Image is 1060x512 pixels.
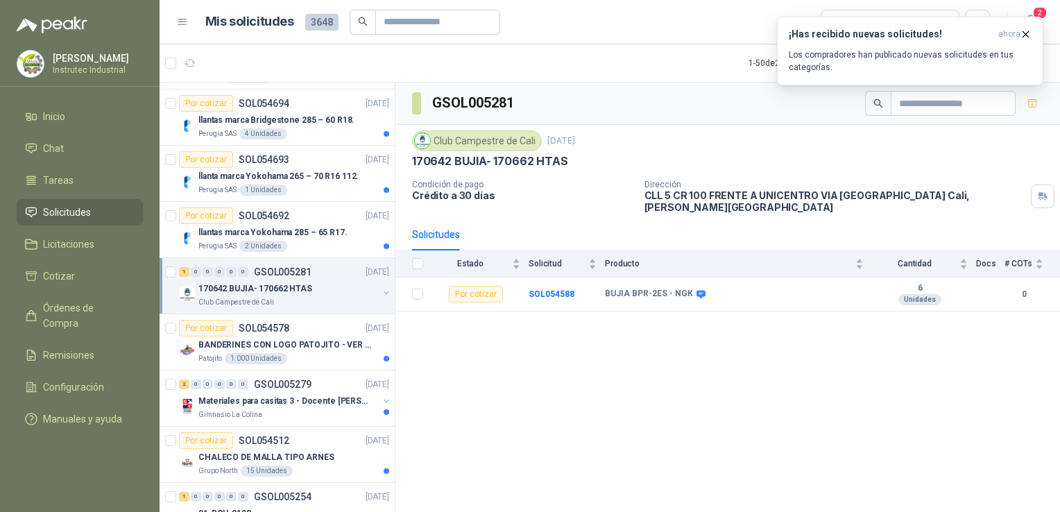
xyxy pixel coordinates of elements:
p: Perugia SAS [198,185,237,196]
img: Company Logo [17,51,44,77]
span: Estado [431,259,509,268]
div: 0 [238,379,248,389]
a: Remisiones [17,342,143,368]
p: 170642 BUJIA- 170662 HTAS [412,154,568,169]
div: 0 [203,267,213,277]
p: [PERSON_NAME] [53,53,139,63]
span: Cotizar [43,268,75,284]
div: Por cotizar [179,320,233,336]
b: 6 [872,283,968,294]
button: ¡Has recibido nuevas solicitudes!ahora Los compradores han publicado nuevas solicitudes en tus ca... [777,17,1043,85]
div: 1 Unidades [239,185,287,196]
span: Licitaciones [43,237,94,252]
p: SOL054692 [239,211,289,221]
b: BUJIA BPR-2ES - NGK [605,289,693,300]
p: [DATE] [366,210,389,223]
p: SOL054578 [239,323,289,333]
div: Unidades [898,294,941,305]
p: Instrutec Industrial [53,66,139,74]
span: Manuales y ayuda [43,411,122,427]
span: search [358,17,368,26]
p: [DATE] [366,322,389,335]
a: SOL054588 [529,289,574,299]
th: Docs [976,250,1005,278]
a: Por cotizarSOL054692[DATE] Company Logollantas marca Yokohama 285 – 65 R17.Perugia SAS2 Unidades [160,202,395,258]
p: llantas marca Bridgestone 285 – 60 R18. [198,114,354,127]
div: 0 [203,492,213,502]
th: Estado [431,250,529,278]
p: 170642 BUJIA- 170662 HTAS [198,282,312,296]
p: [DATE] [547,135,575,148]
div: 0 [238,492,248,502]
div: 0 [203,379,213,389]
span: Órdenes de Compra [43,300,130,331]
h1: Mis solicitudes [205,12,294,32]
p: BANDERINES CON LOGO PATOJITO - VER DOC ADJUNTO [198,339,371,352]
div: 15 Unidades [241,466,293,477]
div: 0 [226,492,237,502]
div: 1 [179,267,189,277]
div: 0 [238,267,248,277]
div: Todas [830,15,859,30]
p: Patojito [198,353,222,364]
p: Crédito a 30 días [412,189,633,201]
span: Inicio [43,109,65,124]
a: Configuración [17,374,143,400]
div: Club Campestre de Cali [412,130,542,151]
div: Por cotizar [179,207,233,224]
p: [DATE] [366,97,389,110]
span: 3648 [305,14,339,31]
span: search [873,99,883,108]
p: [DATE] [366,490,389,504]
span: Cantidad [872,259,957,268]
p: [DATE] [366,434,389,447]
th: Solicitud [529,250,605,278]
span: ahora [998,28,1020,40]
img: Company Logo [179,342,196,359]
h3: ¡Has recibido nuevas solicitudes! [789,28,993,40]
a: Por cotizarSOL054512[DATE] Company LogoCHALECO DE MALLA TIPO ARNESGrupo North15 Unidades [160,427,395,483]
a: Cotizar [17,263,143,289]
p: Gimnasio La Colina [198,409,262,420]
div: 0 [214,492,225,502]
th: Producto [605,250,872,278]
span: Chat [43,141,64,156]
p: GSOL005254 [254,492,311,502]
th: Cantidad [872,250,976,278]
span: Remisiones [43,348,94,363]
p: Grupo North [198,466,238,477]
a: Órdenes de Compra [17,295,143,336]
a: Chat [17,135,143,162]
p: Club Campestre de Cali [198,297,274,308]
img: Company Logo [179,286,196,302]
div: 1 - 50 de 2186 [749,52,839,74]
a: 2 0 0 0 0 0 GSOL005279[DATE] Company LogoMateriales para casitas 3 - Docente [PERSON_NAME]Gimnasi... [179,376,392,420]
div: 1.000 Unidades [225,353,287,364]
p: Perugia SAS [198,128,237,139]
p: llanta marca Yokohama 265 – 70 R16 112. [198,170,359,183]
button: 2 [1018,10,1043,35]
a: Licitaciones [17,231,143,257]
p: Perugia SAS [198,241,237,252]
p: GSOL005279 [254,379,311,389]
p: CLL 5 CR 100 FRENTE A UNICENTRO VIA [GEOGRAPHIC_DATA] Cali , [PERSON_NAME][GEOGRAPHIC_DATA] [644,189,1026,213]
div: 0 [191,267,201,277]
div: 0 [214,379,225,389]
div: 0 [214,267,225,277]
p: Condición de pago [412,180,633,189]
div: 4 Unidades [239,128,287,139]
b: 0 [1005,288,1043,301]
img: Logo peakr [17,17,87,33]
img: Company Logo [179,230,196,246]
p: CHALECO DE MALLA TIPO ARNES [198,451,334,464]
div: Por cotizar [449,286,503,302]
a: Por cotizarSOL054578[DATE] Company LogoBANDERINES CON LOGO PATOJITO - VER DOC ADJUNTOPatojito1.00... [160,314,395,370]
div: Por cotizar [179,95,233,112]
a: Por cotizarSOL054694[DATE] Company Logollantas marca Bridgestone 285 – 60 R18.Perugia SAS4 Unidades [160,89,395,146]
h3: GSOL005281 [432,92,516,114]
a: Manuales y ayuda [17,406,143,432]
div: 1 [179,492,189,502]
div: 0 [191,492,201,502]
th: # COTs [1005,250,1060,278]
